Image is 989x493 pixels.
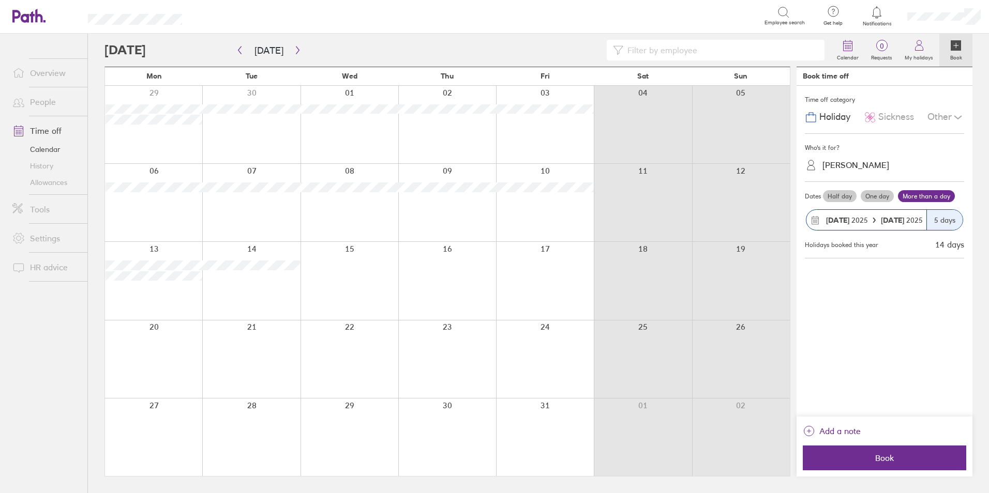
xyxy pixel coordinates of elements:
[4,228,87,249] a: Settings
[805,193,821,200] span: Dates
[541,72,550,80] span: Fri
[816,20,850,26] span: Get help
[805,204,964,236] button: [DATE] 2025[DATE] 20255 days
[831,52,865,61] label: Calendar
[861,190,894,203] label: One day
[210,11,236,20] div: Search
[860,5,894,27] a: Notifications
[865,52,898,61] label: Requests
[4,158,87,174] a: History
[4,141,87,158] a: Calendar
[803,72,849,80] div: Book time off
[146,72,162,80] span: Mon
[865,34,898,67] a: 0Requests
[881,215,906,225] strong: [DATE]
[822,160,889,170] div: [PERSON_NAME]
[826,215,849,225] strong: [DATE]
[246,72,258,80] span: Tue
[623,40,818,60] input: Filter by employee
[935,240,964,249] div: 14 days
[898,34,939,67] a: My holidays
[826,216,868,224] span: 2025
[803,423,861,439] button: Add a note
[734,72,747,80] span: Sun
[926,210,963,230] div: 5 days
[4,63,87,83] a: Overview
[898,190,955,203] label: More than a day
[860,21,894,27] span: Notifications
[927,107,964,127] div: Other
[4,120,87,141] a: Time off
[805,92,964,107] div: Time off category
[819,423,861,439] span: Add a note
[898,52,939,61] label: My holidays
[765,20,805,26] span: Employee search
[810,453,959,463] span: Book
[342,72,357,80] span: Wed
[803,445,966,470] button: Book
[881,216,923,224] span: 2025
[4,257,87,278] a: HR advice
[805,241,878,249] div: Holidays booked this year
[441,72,454,80] span: Thu
[246,42,292,59] button: [DATE]
[865,42,898,50] span: 0
[819,112,850,122] span: Holiday
[831,34,865,67] a: Calendar
[4,91,87,112] a: People
[4,199,87,220] a: Tools
[637,72,649,80] span: Sat
[878,112,914,122] span: Sickness
[4,174,87,191] a: Allowances
[939,34,972,67] a: Book
[805,140,964,156] div: Who's it for?
[823,190,857,203] label: Half day
[944,52,968,61] label: Book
